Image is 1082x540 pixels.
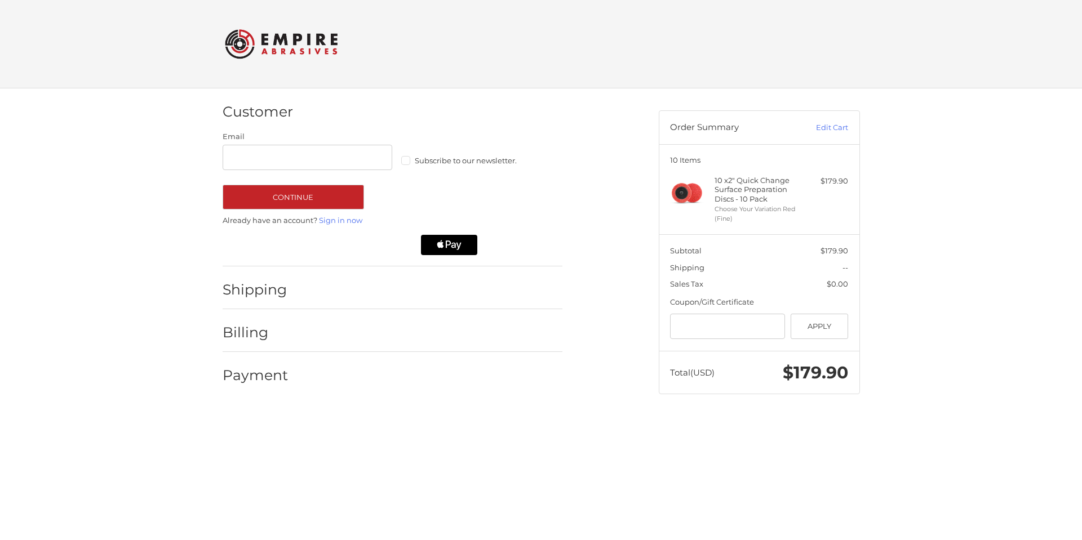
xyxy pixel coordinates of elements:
button: Continue [223,185,364,209]
div: Coupon/Gift Certificate [670,297,848,308]
span: $179.90 [821,246,848,255]
h3: 10 Items [670,155,848,164]
span: Total (USD) [670,367,715,378]
li: Choose Your Variation Red (Fine) [715,204,801,223]
h2: Billing [223,324,289,341]
a: Edit Cart [791,122,848,133]
p: Already have an account? [223,215,562,226]
div: $179.90 [804,176,848,187]
h3: Order Summary [670,122,791,133]
img: Empire Abrasives [225,22,338,66]
h2: Customer [223,103,293,121]
h2: Payment [223,367,289,384]
h2: Shipping [223,281,289,298]
span: $0.00 [827,279,848,288]
span: Subtotal [670,246,702,255]
span: Sales Tax [670,279,703,288]
a: Sign in now [319,216,362,225]
span: Subscribe to our newsletter. [415,156,517,165]
h4: 10 x 2" Quick Change Surface Preparation Discs - 10 Pack [715,176,801,203]
input: Gift Certificate or Coupon Code [670,314,785,339]
span: Shipping [670,263,704,272]
span: $179.90 [783,362,848,383]
span: -- [842,263,848,272]
label: Email [223,131,393,142]
button: Apply [791,314,849,339]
